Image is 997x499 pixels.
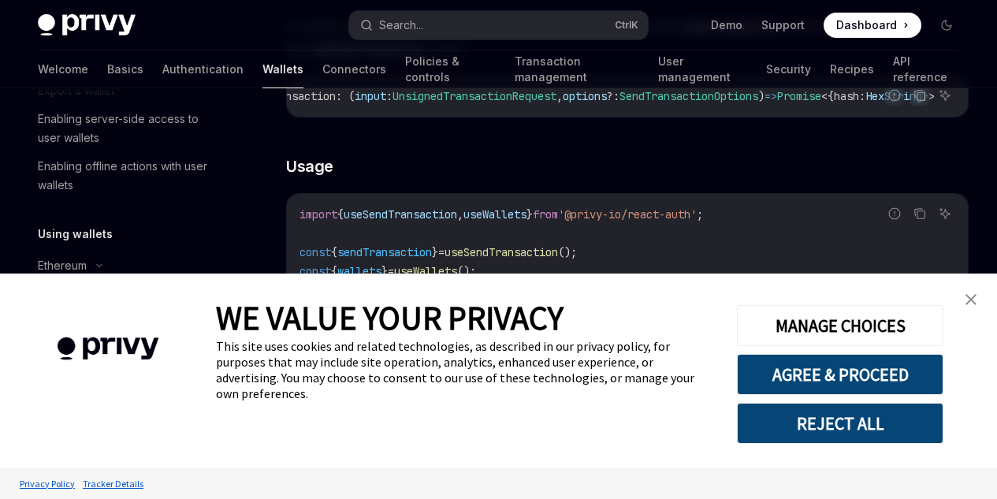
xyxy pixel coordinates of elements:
[379,16,423,35] div: Search...
[824,13,921,38] a: Dashboard
[935,203,955,224] button: Ask AI
[737,403,943,444] button: REJECT ALL
[331,264,337,278] span: {
[615,19,638,32] span: Ctrl K
[445,245,558,259] span: useSendTransaction
[38,50,88,88] a: Welcome
[299,207,337,222] span: import
[162,50,244,88] a: Authentication
[935,85,955,106] button: Ask AI
[658,50,747,88] a: User management
[457,264,476,278] span: ();
[865,89,922,103] span: HexString
[349,11,648,39] button: Search...CtrlK
[392,89,556,103] span: UnsignedTransactionRequest
[79,470,147,497] a: Tracker Details
[337,264,381,278] span: wallets
[331,245,337,259] span: {
[884,85,905,106] button: Report incorrect code
[764,89,777,103] span: =>
[836,17,897,33] span: Dashboard
[38,14,136,36] img: dark logo
[965,294,977,305] img: close banner
[834,89,859,103] span: hash
[299,245,331,259] span: const
[558,245,577,259] span: ();
[16,470,79,497] a: Privacy Policy
[526,207,533,222] span: }
[766,50,811,88] a: Security
[381,264,388,278] span: }
[286,155,333,177] span: Usage
[828,89,834,103] span: {
[737,305,943,346] button: MANAGE CHOICES
[432,245,438,259] span: }
[737,354,943,395] button: AGREE & PROCEED
[821,89,828,103] span: <
[884,203,905,224] button: Report incorrect code
[25,152,227,199] a: Enabling offline actions with user wallets
[355,89,386,103] span: input
[241,89,336,103] span: sendTransaction
[38,157,218,195] div: Enabling offline actions with user wallets
[515,50,640,88] a: Transaction management
[386,89,392,103] span: :
[107,50,143,88] a: Basics
[337,245,432,259] span: sendTransaction
[711,17,742,33] a: Demo
[405,50,496,88] a: Policies & controls
[388,264,394,278] span: =
[777,89,821,103] span: Promise
[533,207,558,222] span: from
[216,338,713,401] div: This site uses cookies and related technologies, as described in our privacy policy, for purposes...
[758,89,764,103] span: )
[38,110,218,147] div: Enabling server-side access to user wallets
[38,256,87,275] div: Ethereum
[607,89,619,103] span: ?:
[934,13,959,38] button: Toggle dark mode
[830,50,874,88] a: Recipes
[344,207,457,222] span: useSendTransaction
[322,50,386,88] a: Connectors
[25,105,227,152] a: Enabling server-side access to user wallets
[558,207,697,222] span: '@privy-io/react-auth'
[556,89,563,103] span: ,
[619,89,758,103] span: SendTransactionOptions
[463,207,526,222] span: useWallets
[928,89,935,103] span: >
[893,50,959,88] a: API reference
[697,207,703,222] span: ;
[910,203,930,224] button: Copy the contents from the code block
[910,85,930,106] button: Copy the contents from the code block
[24,315,192,383] img: company logo
[262,50,303,88] a: Wallets
[761,17,805,33] a: Support
[955,284,987,315] a: close banner
[457,207,463,222] span: ,
[337,207,344,222] span: {
[859,89,865,103] span: :
[438,245,445,259] span: =
[394,264,457,278] span: useWallets
[38,225,113,244] h5: Using wallets
[336,89,355,103] span: : (
[216,297,564,338] span: WE VALUE YOUR PRIVACY
[299,264,331,278] span: const
[563,89,607,103] span: options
